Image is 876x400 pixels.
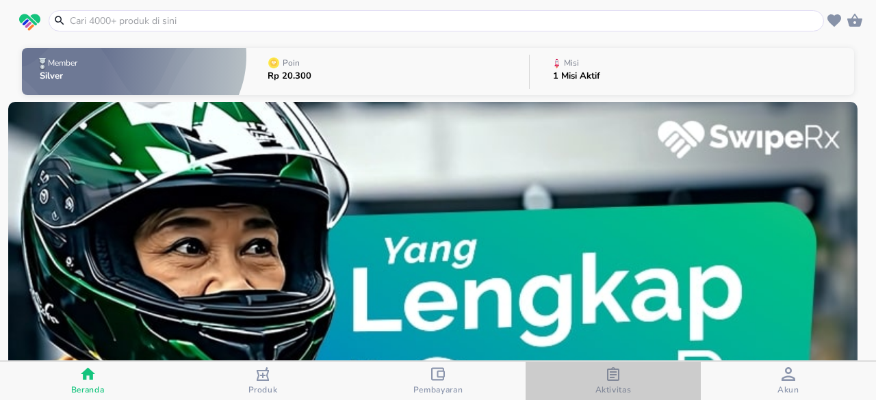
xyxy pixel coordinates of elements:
[248,384,278,395] span: Produk
[553,72,600,81] p: 1 Misi Aktif
[526,362,701,400] button: Aktivitas
[40,72,80,81] p: Silver
[71,384,105,395] span: Beranda
[350,362,526,400] button: Pembayaran
[68,14,821,28] input: Cari 4000+ produk di sini
[175,362,350,400] button: Produk
[530,44,854,98] button: Misi1 Misi Aktif
[268,72,311,81] p: Rp 20.300
[246,44,529,98] button: PoinRp 20.300
[564,59,579,67] p: Misi
[22,44,246,98] button: MemberSilver
[19,14,40,31] img: logo_swiperx_s.bd005f3b.svg
[48,59,77,67] p: Member
[595,384,632,395] span: Aktivitas
[413,384,463,395] span: Pembayaran
[777,384,799,395] span: Akun
[701,362,876,400] button: Akun
[283,59,300,67] p: Poin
